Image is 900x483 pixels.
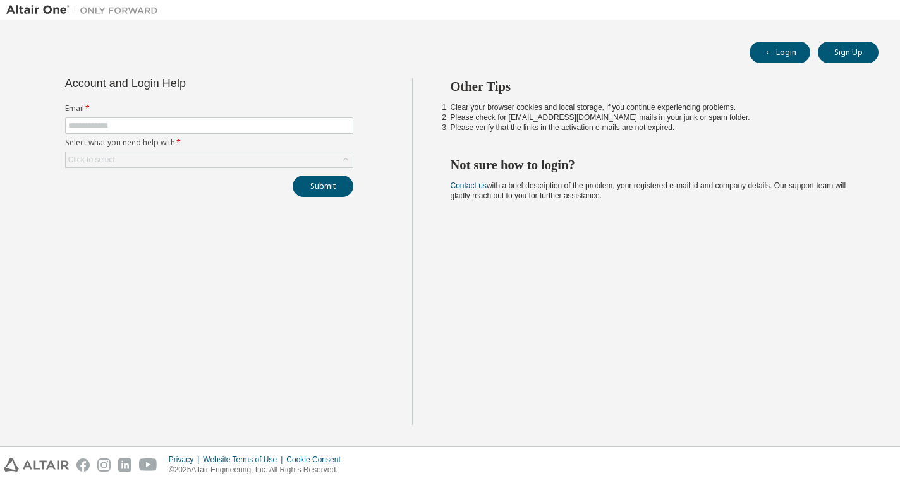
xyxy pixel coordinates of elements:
label: Select what you need help with [65,138,353,148]
li: Please check for [EMAIL_ADDRESS][DOMAIN_NAME] mails in your junk or spam folder. [451,112,856,122]
div: Cookie Consent [286,455,348,465]
img: youtube.svg [139,458,157,472]
div: Website Terms of Use [203,455,286,465]
li: Clear your browser cookies and local storage, if you continue experiencing problems. [451,102,856,112]
label: Email [65,104,353,114]
img: altair_logo.svg [4,458,69,472]
button: Submit [293,176,353,197]
div: Account and Login Help [65,78,296,88]
img: Altair One [6,4,164,16]
button: Sign Up [818,42,879,63]
img: linkedin.svg [118,458,131,472]
div: Click to select [66,152,353,167]
h2: Other Tips [451,78,856,95]
a: Contact us [451,181,487,190]
img: facebook.svg [76,458,90,472]
li: Please verify that the links in the activation e-mails are not expired. [451,122,856,133]
div: Click to select [68,155,115,165]
p: © 2025 Altair Engineering, Inc. All Rights Reserved. [169,465,348,475]
button: Login [750,42,810,63]
span: with a brief description of the problem, your registered e-mail id and company details. Our suppo... [451,181,846,200]
img: instagram.svg [97,458,111,472]
div: Privacy [169,455,203,465]
h2: Not sure how to login? [451,157,856,173]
